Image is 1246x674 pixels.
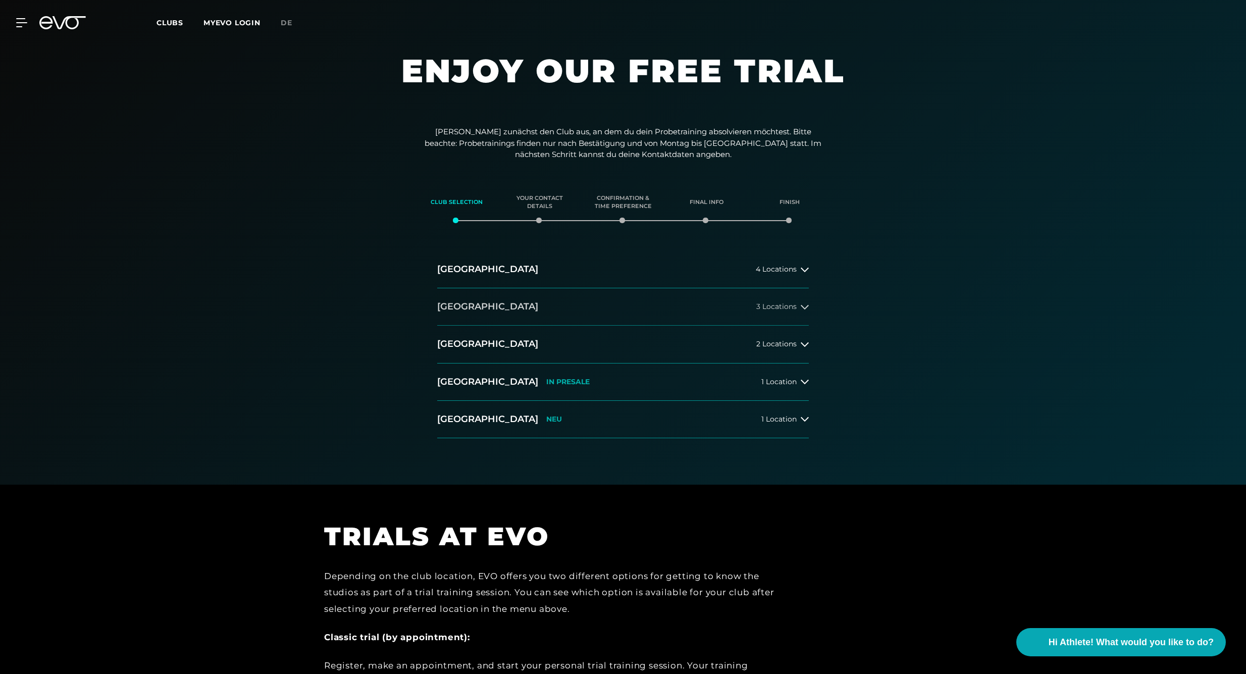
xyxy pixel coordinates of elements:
h2: [GEOGRAPHIC_DATA] [437,338,538,350]
button: [GEOGRAPHIC_DATA]3 Locations [437,288,809,326]
div: Confirmation & time preference [594,189,652,216]
h2: [GEOGRAPHIC_DATA] [437,413,538,426]
h2: [GEOGRAPHIC_DATA] [437,263,538,276]
p: IN PRESALE [546,378,590,386]
span: 1 Location [761,416,797,423]
span: 3 Locations [756,303,797,310]
span: 4 Locations [756,266,797,273]
div: Your contact details [511,189,569,216]
a: MYEVO LOGIN [203,18,261,27]
button: Hi Athlete! What would you like to do? [1016,628,1226,656]
h1: TRIALS AT EVO [324,520,778,553]
div: Final info [678,189,736,216]
a: Clubs [157,18,203,27]
a: de [281,17,304,29]
button: [GEOGRAPHIC_DATA]IN PRESALE1 Location [437,364,809,401]
p: NEU [546,415,562,424]
button: [GEOGRAPHIC_DATA]NEU1 Location [437,401,809,438]
span: 1 Location [761,378,797,386]
h2: [GEOGRAPHIC_DATA] [437,376,538,388]
span: de [281,18,292,27]
span: Hi Athlete! What would you like to do? [1049,636,1214,649]
span: 2 Locations [756,340,797,348]
div: Depending on the club location, EVO offers you two different options for getting to know the stud... [324,568,778,617]
h2: [GEOGRAPHIC_DATA] [437,300,538,313]
h1: Enjoy our free trial [320,50,926,111]
div: Club selection [428,189,486,216]
button: [GEOGRAPHIC_DATA]4 Locations [437,251,809,288]
strong: Classic trial (by appointment): [324,632,470,642]
div: Finish [761,189,819,216]
span: Clubs [157,18,183,27]
p: [PERSON_NAME] zunächst den Club aus, an dem du dein Probetraining absolvieren möchtest. Bitte bea... [421,126,825,161]
button: [GEOGRAPHIC_DATA]2 Locations [437,326,809,363]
